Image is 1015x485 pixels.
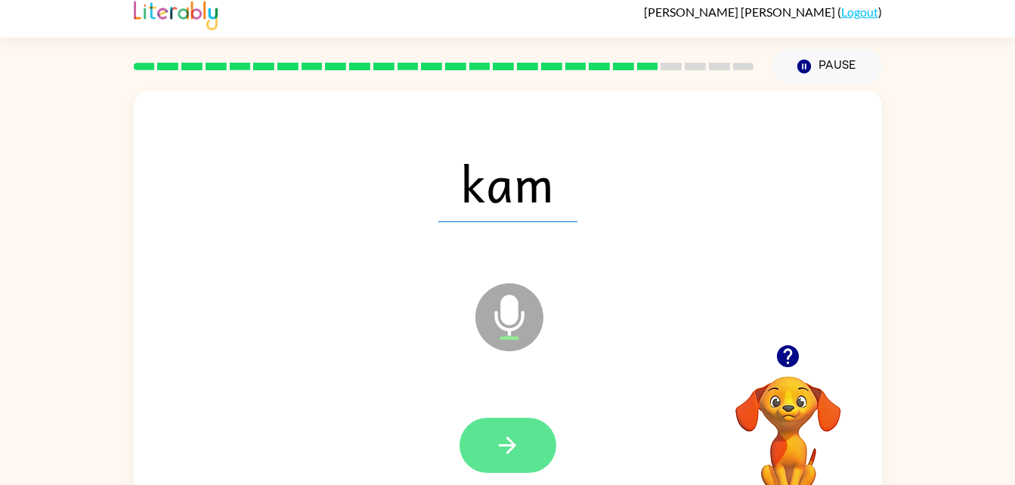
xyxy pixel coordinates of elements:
[644,5,882,19] div: ( )
[772,49,882,84] button: Pause
[644,5,837,19] span: [PERSON_NAME] [PERSON_NAME]
[841,5,878,19] a: Logout
[438,144,577,222] span: kam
